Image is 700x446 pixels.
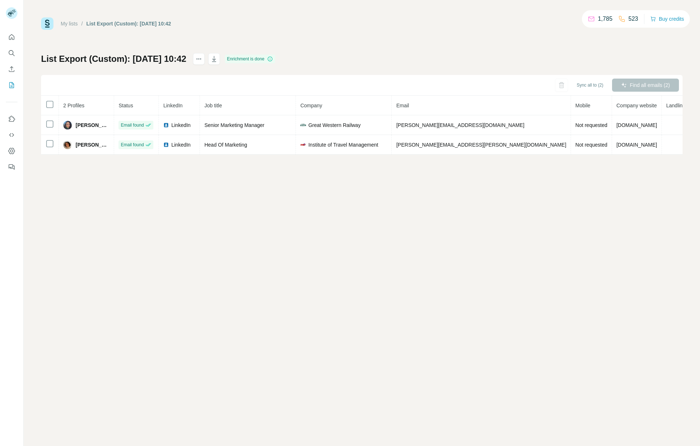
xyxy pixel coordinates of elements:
[121,122,144,128] span: Email found
[225,55,275,63] div: Enrichment is done
[575,142,607,148] span: Not requested
[118,103,133,108] span: Status
[63,140,72,149] img: Avatar
[577,82,603,88] span: Sync all to (2)
[308,122,361,129] span: Great Western Railway
[300,103,322,108] span: Company
[87,20,171,27] div: List Export (Custom): [DATE] 10:42
[300,142,306,148] img: company-logo
[396,122,524,128] span: [PERSON_NAME][EMAIL_ADDRESS][DOMAIN_NAME]
[163,142,169,148] img: LinkedIn logo
[575,122,607,128] span: Not requested
[396,142,566,148] span: [PERSON_NAME][EMAIL_ADDRESS][PERSON_NAME][DOMAIN_NAME]
[396,103,409,108] span: Email
[63,121,72,130] img: Avatar
[616,122,657,128] span: [DOMAIN_NAME]
[598,15,612,23] p: 1,785
[163,122,169,128] img: LinkedIn logo
[616,142,657,148] span: [DOMAIN_NAME]
[6,63,17,76] button: Enrich CSV
[575,103,590,108] span: Mobile
[204,142,247,148] span: Head Of Marketing
[6,47,17,60] button: Search
[6,112,17,126] button: Use Surfe on LinkedIn
[76,141,109,148] span: [PERSON_NAME]
[572,80,608,91] button: Sync all to (2)
[41,53,186,65] h1: List Export (Custom): [DATE] 10:42
[204,103,222,108] span: Job title
[308,141,378,148] span: Institute of Travel Management
[76,122,109,129] span: [PERSON_NAME]
[171,141,190,148] span: LinkedIn
[628,15,638,23] p: 523
[193,53,205,65] button: actions
[6,128,17,142] button: Use Surfe API
[63,103,84,108] span: 2 Profiles
[61,21,78,27] a: My lists
[616,103,657,108] span: Company website
[6,31,17,44] button: Quick start
[41,17,53,30] img: Surfe Logo
[6,144,17,158] button: Dashboard
[666,103,685,108] span: Landline
[650,14,684,24] button: Buy credits
[121,142,144,148] span: Email found
[171,122,190,129] span: LinkedIn
[6,160,17,174] button: Feedback
[163,103,182,108] span: LinkedIn
[204,122,264,128] span: Senior Marketing Manager
[300,123,306,127] img: company-logo
[6,79,17,92] button: My lists
[81,20,83,27] li: /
